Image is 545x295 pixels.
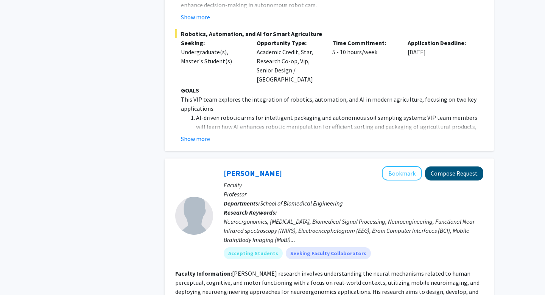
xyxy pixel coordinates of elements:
p: Faculty [224,180,483,190]
mat-chip: Seeking Faculty Collaborators [286,247,371,259]
p: Opportunity Type: [257,38,321,47]
div: Neuroergonomics, [MEDICAL_DATA], Biomedical Signal Processing, Neuroengineering, Functional Near ... [224,217,483,244]
button: Compose Request to Hasan Ayaz [425,166,483,180]
mat-chip: Accepting Students [224,247,283,259]
iframe: Chat [6,261,32,289]
button: Show more [181,13,210,22]
div: Academic Credit, Star, Research Co-op, Vip, Senior Design / [GEOGRAPHIC_DATA] [251,38,327,84]
li: AI-driven robotic arms for intelligent packaging and autonomous soil sampling systems: VIP team m... [196,113,483,140]
p: This VIP team explores the integration of robotics, automation, and AI in modern agriculture, foc... [181,95,483,113]
strong: GOALS [181,86,199,94]
a: [PERSON_NAME] [224,168,282,178]
p: Professor [224,190,483,199]
p: Time Commitment: [332,38,397,47]
span: Robotics, Automation, and AI for Smart Agriculture [175,29,483,38]
p: Application Deadline: [408,38,472,47]
div: [DATE] [402,38,478,84]
b: Departments: [224,199,260,207]
b: Research Keywords: [224,209,277,216]
div: Undergraduate(s), Master's Student(s) [181,47,245,66]
b: Faculty Information: [175,270,232,277]
div: 5 - 10 hours/week [327,38,402,84]
p: Seeking: [181,38,245,47]
button: Show more [181,134,210,143]
button: Add Hasan Ayaz to Bookmarks [382,166,422,180]
span: School of Biomedical Engineering [260,199,343,207]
